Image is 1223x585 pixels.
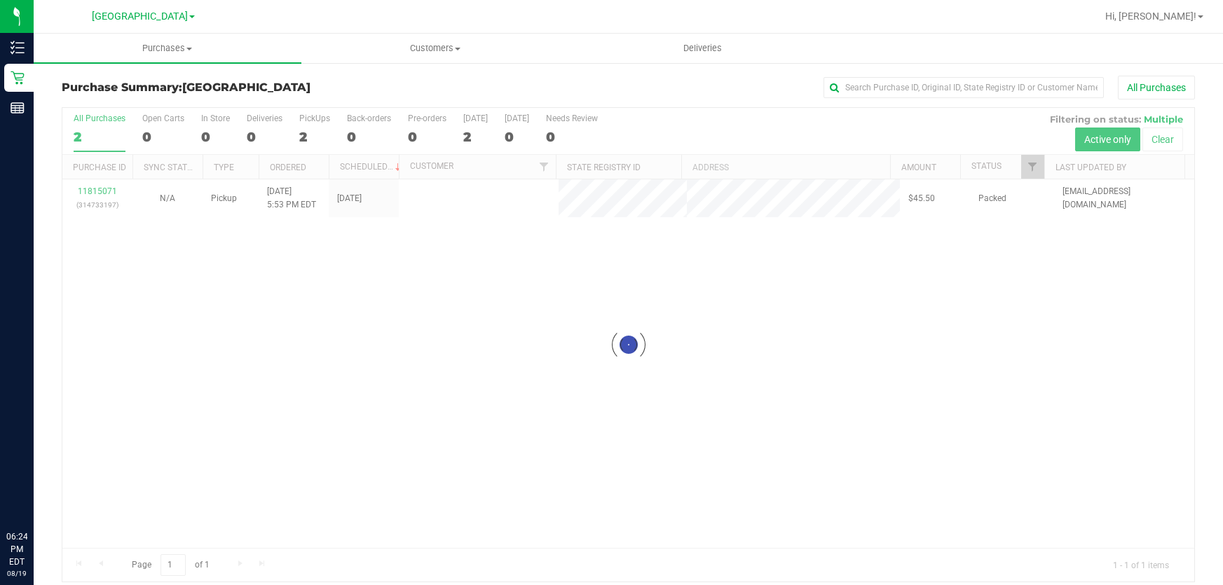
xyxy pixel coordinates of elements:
[824,77,1104,98] input: Search Purchase ID, Original ID, State Registry ID or Customer Name...
[6,530,27,568] p: 06:24 PM EDT
[92,11,188,22] span: [GEOGRAPHIC_DATA]
[11,101,25,115] inline-svg: Reports
[302,42,568,55] span: Customers
[664,42,741,55] span: Deliveries
[11,41,25,55] inline-svg: Inventory
[6,568,27,579] p: 08/19
[34,34,301,63] a: Purchases
[11,71,25,85] inline-svg: Retail
[1105,11,1196,22] span: Hi, [PERSON_NAME]!
[182,81,310,94] span: [GEOGRAPHIC_DATA]
[569,34,837,63] a: Deliveries
[14,473,56,515] iframe: Resource center
[34,42,301,55] span: Purchases
[301,34,569,63] a: Customers
[62,81,439,94] h3: Purchase Summary:
[1118,76,1195,99] button: All Purchases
